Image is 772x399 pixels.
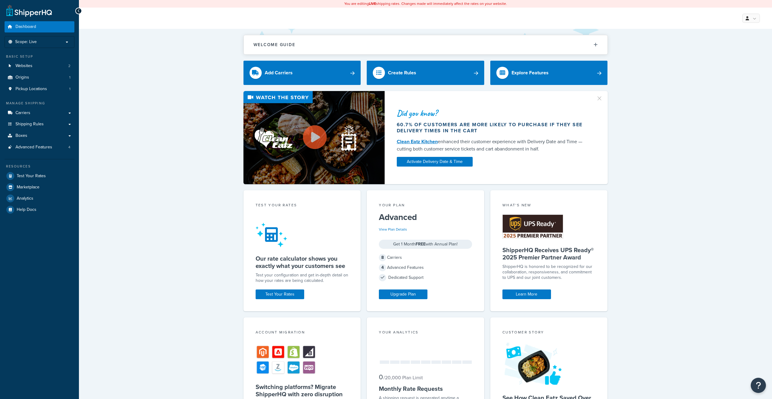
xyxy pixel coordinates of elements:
[502,330,596,336] div: Customer Story
[5,101,74,106] div: Manage Shipping
[5,164,74,169] div: Resources
[5,54,74,59] div: Basic Setup
[379,330,472,336] div: Your Analytics
[379,254,386,261] span: 8
[502,202,596,209] div: What's New
[17,207,36,212] span: Help Docs
[68,63,70,69] span: 2
[256,289,304,299] a: Test Your Rates
[379,263,472,272] div: Advanced Features
[5,107,74,119] a: Carriers
[15,24,36,29] span: Dashboard
[253,42,295,47] h2: Welcome Guide
[17,174,46,179] span: Test Your Rates
[379,289,427,299] a: Upgrade Plan
[5,83,74,95] li: Pickup Locations
[5,72,74,83] li: Origins
[69,86,70,92] span: 1
[15,145,52,150] span: Advanced Features
[397,122,589,134] div: 60.7% of customers are more likely to purchase if they see delivery times in the cart
[15,122,44,127] span: Shipping Rules
[256,202,349,209] div: Test your rates
[5,60,74,72] a: Websites2
[379,372,383,382] span: 0
[256,383,349,398] h5: Switching platforms? Migrate ShipperHQ with zero disruption
[5,21,74,32] a: Dashboard
[369,1,376,6] b: LIVE
[5,142,74,153] li: Advanced Features
[416,241,426,247] strong: FREE
[243,91,385,184] img: Video thumbnail
[502,289,551,299] a: Learn More
[379,202,472,209] div: Your Plan
[265,69,293,77] div: Add Carriers
[5,60,74,72] li: Websites
[5,182,74,193] a: Marketplace
[256,330,349,336] div: Account Migration
[243,61,361,85] a: Add Carriers
[383,374,423,381] small: / 20,000 Plan Limit
[397,138,438,145] a: Clean Eatz Kitchen
[512,69,549,77] div: Explore Features
[397,109,589,117] div: Did you know?
[5,130,74,141] a: Boxes
[5,119,74,130] a: Shipping Rules
[379,273,472,282] div: Dedicated Support
[379,264,386,271] span: 4
[397,138,589,153] div: enhanced their customer experience with Delivery Date and Time — cutting both customer service ti...
[379,385,472,392] h5: Monthly Rate Requests
[15,86,47,92] span: Pickup Locations
[15,110,30,116] span: Carriers
[17,196,33,201] span: Analytics
[388,69,416,77] div: Create Rules
[15,63,32,69] span: Websites
[367,61,484,85] a: Create Rules
[5,204,74,215] a: Help Docs
[256,255,349,269] h5: Our rate calculator shows you exactly what your customers see
[5,193,74,204] a: Analytics
[69,75,70,80] span: 1
[397,157,473,167] a: Activate Delivery Date & Time
[379,240,472,249] div: Get 1 Month with Annual Plan!
[5,83,74,95] a: Pickup Locations1
[17,185,39,190] span: Marketplace
[502,264,596,280] p: ShipperHQ is honored to be recognized for our collaboration, responsiveness, and commitment to UP...
[379,227,407,232] a: View Plan Details
[244,35,607,54] button: Welcome Guide
[751,378,766,393] button: Open Resource Center
[256,272,349,283] div: Test your configuration and get in-depth detail on how your rates are being calculated.
[379,253,472,262] div: Carriers
[15,75,29,80] span: Origins
[68,145,70,150] span: 4
[5,72,74,83] a: Origins1
[502,246,596,261] h5: ShipperHQ Receives UPS Ready® 2025 Premier Partner Award
[5,171,74,181] a: Test Your Rates
[490,61,608,85] a: Explore Features
[15,133,27,138] span: Boxes
[379,212,472,222] h5: Advanced
[15,39,37,45] span: Scope: Live
[5,142,74,153] a: Advanced Features4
